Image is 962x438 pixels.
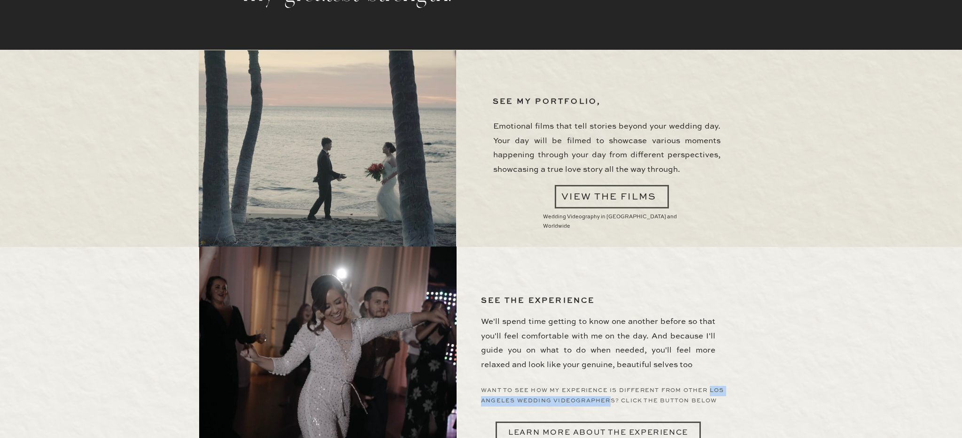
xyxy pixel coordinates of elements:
h2: Wedding Videography in [GEOGRAPHIC_DATA] and Worldwide [543,213,677,223]
h3: want to see how my experience is different from other los angeles wedding videographers? Click th... [481,386,731,405]
p: We'll spend time getting to know one another before so that you'll feel comfortable with me on th... [481,315,715,371]
b: see my portfolio, [493,98,601,106]
p: Emotional films that tell stories beyond your wedding day. Your day will be filmed to showcase va... [493,120,721,176]
b: see the experience [481,297,595,305]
